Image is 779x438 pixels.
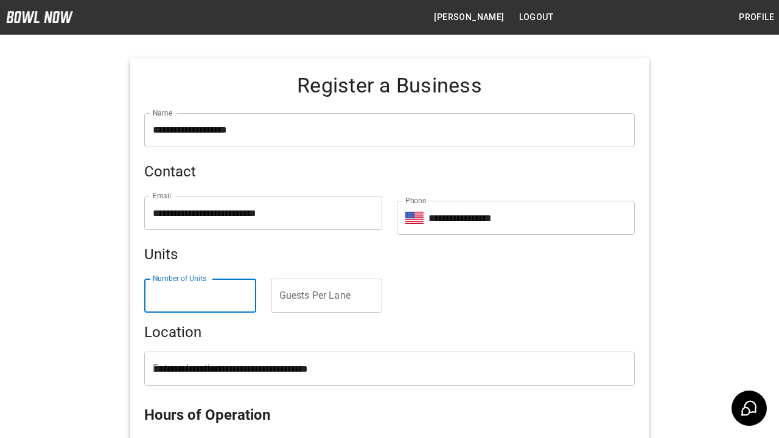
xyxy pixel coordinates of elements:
h4: Register a Business [144,73,634,99]
h5: Location [144,322,634,342]
label: Phone [405,195,426,206]
button: Select country [405,209,424,227]
h5: Units [144,245,634,264]
h5: Hours of Operation [144,405,634,425]
button: [PERSON_NAME] [429,6,509,29]
h5: Contact [144,162,634,181]
button: Logout [514,6,558,29]
button: Profile [734,6,779,29]
img: logo [6,11,73,23]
